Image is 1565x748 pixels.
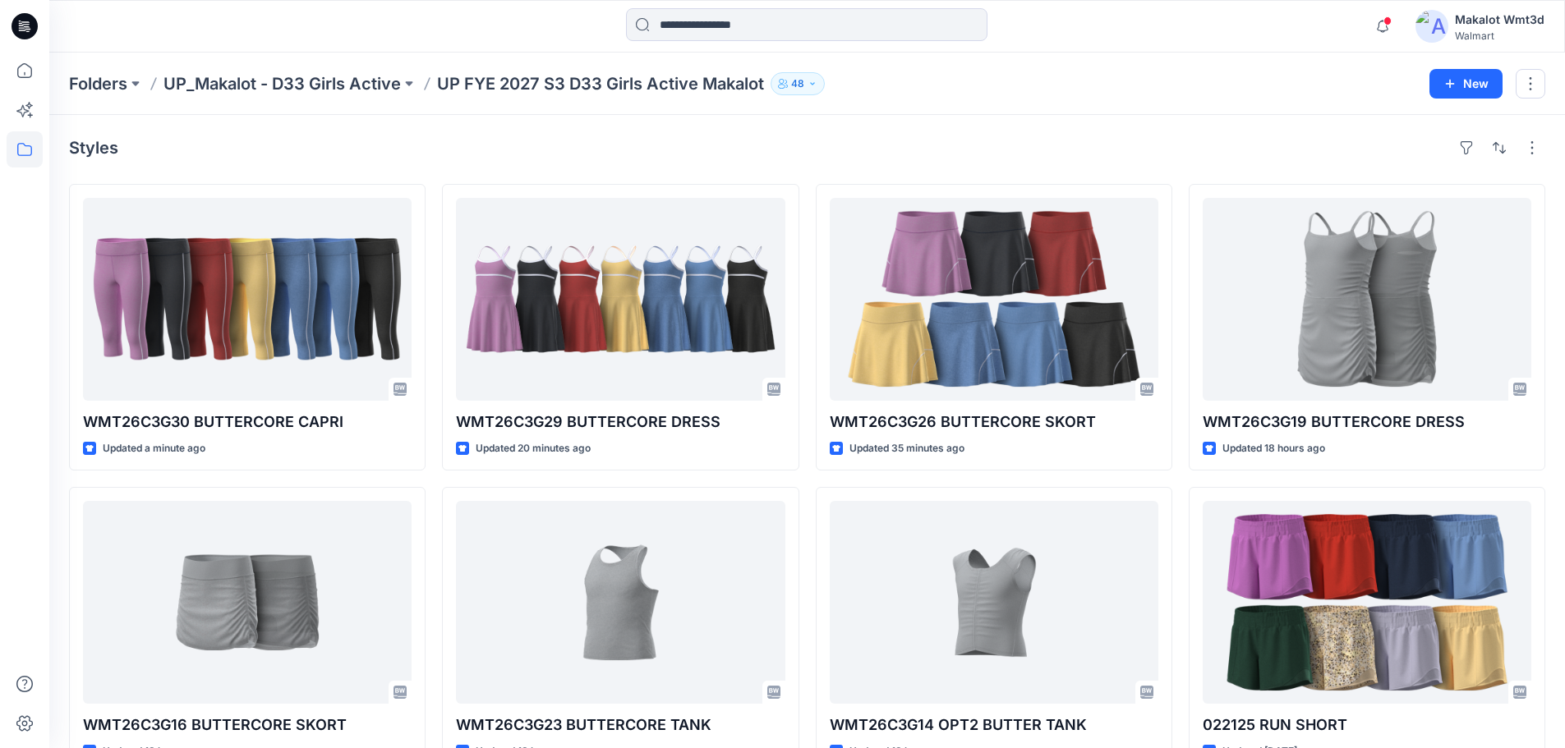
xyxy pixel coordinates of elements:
[830,714,1158,737] p: WMT26C3G14 OPT2 BUTTER TANK
[83,501,412,704] a: WMT26C3G16 BUTTERCORE SKORT
[791,75,804,93] p: 48
[69,138,118,158] h4: Styles
[456,501,785,704] a: WMT26C3G23 BUTTERCORE TANK
[83,411,412,434] p: WMT26C3G30 BUTTERCORE CAPRI
[830,501,1158,704] a: WMT26C3G14 OPT2 BUTTER TANK
[1222,440,1325,457] p: Updated 18 hours ago
[1455,30,1544,42] div: Walmart
[456,198,785,401] a: WMT26C3G29 BUTTERCORE DRESS
[1455,10,1544,30] div: Makalot Wmt3d
[83,198,412,401] a: WMT26C3G30 BUTTERCORE CAPRI
[69,72,127,95] a: Folders
[1429,69,1503,99] button: New
[830,198,1158,401] a: WMT26C3G26 BUTTERCORE SKORT
[103,440,205,457] p: Updated a minute ago
[1415,10,1448,43] img: avatar
[1203,714,1531,737] p: 022125 RUN SHORT
[476,440,591,457] p: Updated 20 minutes ago
[83,714,412,737] p: WMT26C3G16 BUTTERCORE SKORT
[830,411,1158,434] p: WMT26C3G26 BUTTERCORE SKORT
[771,72,825,95] button: 48
[163,72,401,95] a: UP_Makalot - D33 Girls Active
[437,72,764,95] p: UP FYE 2027 S3 D33 Girls Active Makalot
[1203,198,1531,401] a: WMT26C3G19 BUTTERCORE DRESS
[1203,501,1531,704] a: 022125 RUN SHORT
[456,411,785,434] p: WMT26C3G29 BUTTERCORE DRESS
[1203,411,1531,434] p: WMT26C3G19 BUTTERCORE DRESS
[456,714,785,737] p: WMT26C3G23 BUTTERCORE TANK
[849,440,964,457] p: Updated 35 minutes ago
